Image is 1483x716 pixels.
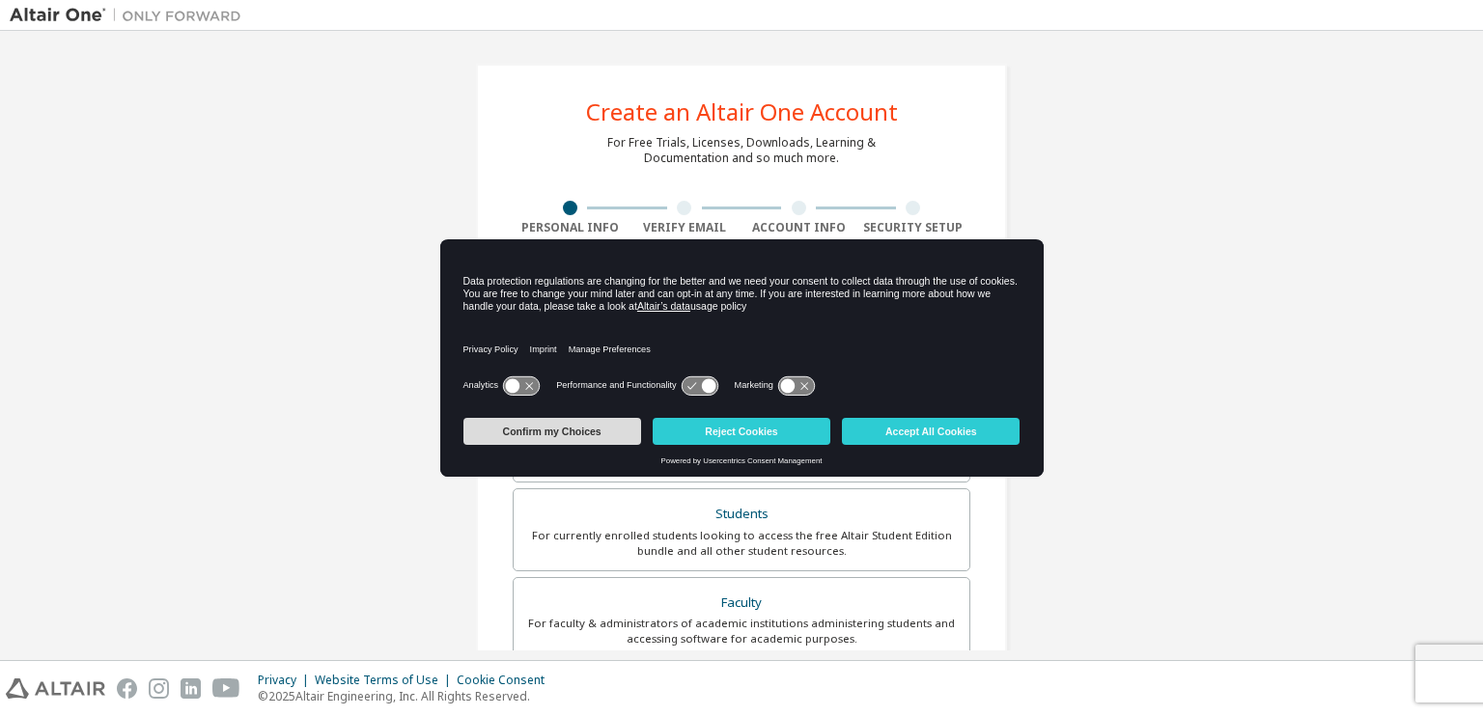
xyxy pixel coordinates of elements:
[525,590,958,617] div: Faculty
[258,688,556,704] p: © 2025 Altair Engineering, Inc. All Rights Reserved.
[525,501,958,528] div: Students
[586,100,898,124] div: Create an Altair One Account
[525,528,958,559] div: For currently enrolled students looking to access the free Altair Student Edition bundle and all ...
[513,220,628,235] div: Personal Info
[525,616,958,647] div: For faculty & administrators of academic institutions administering students and accessing softwa...
[258,673,315,688] div: Privacy
[628,220,742,235] div: Verify Email
[212,678,240,699] img: youtube.svg
[315,673,457,688] div: Website Terms of Use
[457,673,556,688] div: Cookie Consent
[117,678,137,699] img: facebook.svg
[149,678,169,699] img: instagram.svg
[6,678,105,699] img: altair_logo.svg
[741,220,856,235] div: Account Info
[181,678,201,699] img: linkedin.svg
[607,135,876,166] div: For Free Trials, Licenses, Downloads, Learning & Documentation and so much more.
[856,220,971,235] div: Security Setup
[10,6,251,25] img: Altair One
